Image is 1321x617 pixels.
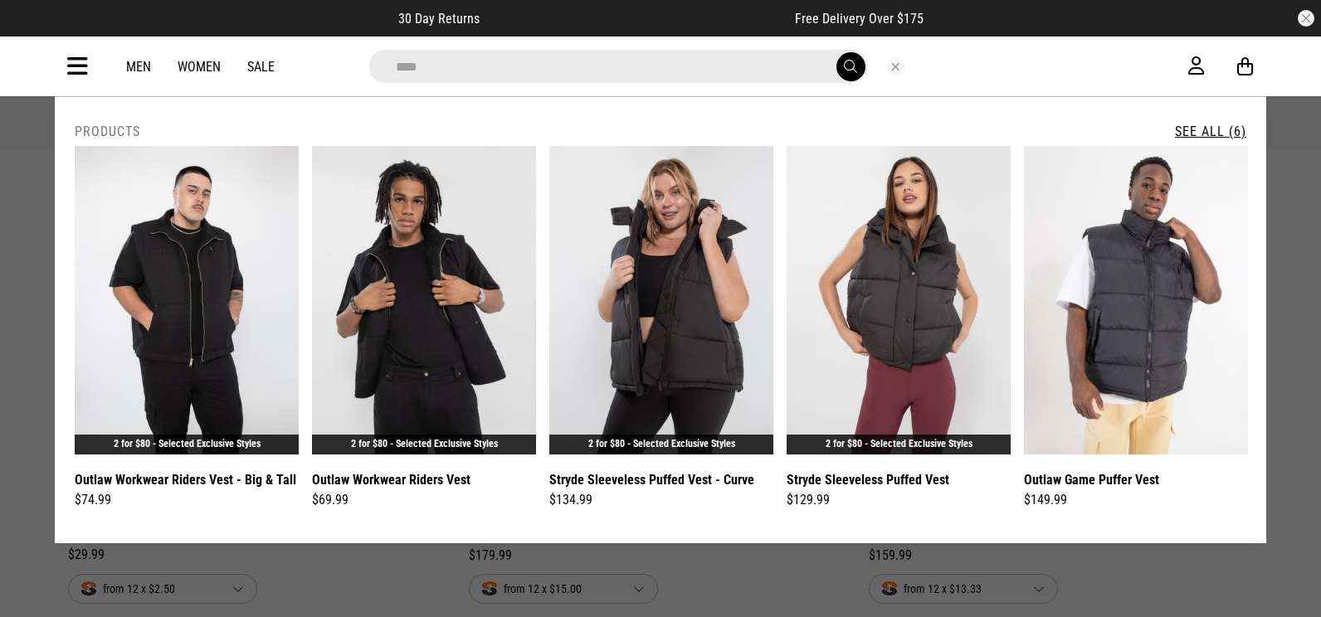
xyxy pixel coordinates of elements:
[787,146,1011,454] img: Stryde Sleeveless Puffed Vest in Black
[75,469,296,490] a: Outlaw Workwear Riders Vest - Big & Tall
[312,146,536,454] img: Outlaw Workwear Riders Vest in Black
[75,490,299,510] div: $74.99
[549,490,773,510] div: $134.99
[549,469,754,490] a: Stryde Sleeveless Puffed Vest - Curve
[886,57,904,75] button: Close search
[126,59,151,75] a: Men
[826,438,972,449] a: 2 for $80 - Selected Exclusive Styles
[1024,146,1248,454] img: Outlaw Game Puffer Vest in Black
[178,59,221,75] a: Women
[312,490,536,510] div: $69.99
[513,10,762,27] iframe: Customer reviews powered by Trustpilot
[114,438,261,449] a: 2 for $80 - Selected Exclusive Styles
[312,469,470,490] a: Outlaw Workwear Riders Vest
[13,7,63,56] button: Open LiveChat chat widget
[787,469,949,490] a: Stryde Sleeveless Puffed Vest
[1175,124,1246,139] a: See All (6)
[795,11,924,27] span: Free Delivery Over $175
[787,490,1011,510] div: $129.99
[75,146,299,454] img: Outlaw Workwear Riders Vest - Big & Tall in Black
[247,59,275,75] a: Sale
[75,124,140,139] h2: Products
[1024,490,1248,510] div: $149.99
[1024,469,1159,490] a: Outlaw Game Puffer Vest
[351,438,498,449] a: 2 for $80 - Selected Exclusive Styles
[398,11,480,27] span: 30 Day Returns
[549,146,773,454] img: Stryde Sleeveless Puffed Vest - Curve in Black
[588,438,735,449] a: 2 for $80 - Selected Exclusive Styles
